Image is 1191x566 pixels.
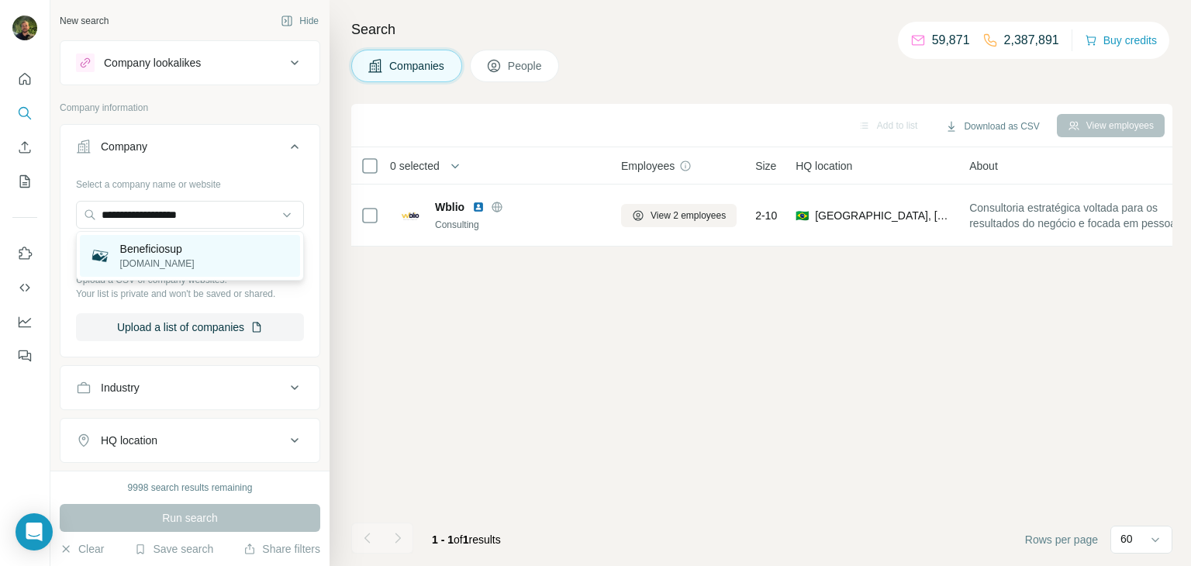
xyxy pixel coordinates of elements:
span: About [969,158,998,174]
p: 60 [1120,531,1133,547]
button: Hide [270,9,330,33]
p: Your list is private and won't be saved or shared. [76,287,304,301]
button: Industry [60,369,319,406]
span: Size [755,158,776,174]
button: My lists [12,167,37,195]
div: Company [101,139,147,154]
span: HQ location [796,158,852,174]
p: Company information [60,101,320,115]
span: 1 - 1 [432,533,454,546]
button: Download as CSV [934,115,1050,138]
span: Wblio [435,199,464,215]
span: results [432,533,501,546]
span: View 2 employees [651,209,726,223]
button: Dashboard [12,308,37,336]
div: Select a company name or website [76,171,304,192]
span: 2-10 [755,208,777,223]
button: Share filters [243,541,320,557]
img: Avatar [12,16,37,40]
button: Company [60,128,319,171]
img: Beneficiosup [89,245,111,267]
button: Buy credits [1085,29,1157,51]
span: 1 [463,533,469,546]
button: HQ location [60,422,319,459]
div: Open Intercom Messenger [16,513,53,550]
span: [GEOGRAPHIC_DATA], [GEOGRAPHIC_DATA] [815,208,951,223]
p: [DOMAIN_NAME] [120,257,195,271]
button: Enrich CSV [12,133,37,161]
button: Save search [134,541,213,557]
div: Industry [101,380,140,395]
div: Company lookalikes [104,55,201,71]
button: Clear [60,541,104,557]
span: 0 selected [390,158,440,174]
button: Feedback [12,342,37,370]
button: View 2 employees [621,204,737,227]
button: Search [12,99,37,127]
span: 🇧🇷 [796,208,809,223]
img: LinkedIn logo [472,201,485,213]
button: Upload a list of companies [76,313,304,341]
div: HQ location [101,433,157,448]
span: Employees [621,158,675,174]
p: 59,871 [932,31,970,50]
div: Consulting [435,218,602,232]
button: Company lookalikes [60,44,319,81]
button: Use Surfe API [12,274,37,302]
p: 2,387,891 [1004,31,1059,50]
div: New search [60,14,109,28]
span: Rows per page [1025,532,1098,547]
button: Quick start [12,65,37,93]
p: Beneficiosup [120,241,195,257]
img: Logo of Wblio [398,203,423,228]
span: of [454,533,463,546]
span: People [508,58,544,74]
span: Companies [389,58,446,74]
div: 9998 search results remaining [128,481,253,495]
button: Use Surfe on LinkedIn [12,240,37,267]
h4: Search [351,19,1172,40]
